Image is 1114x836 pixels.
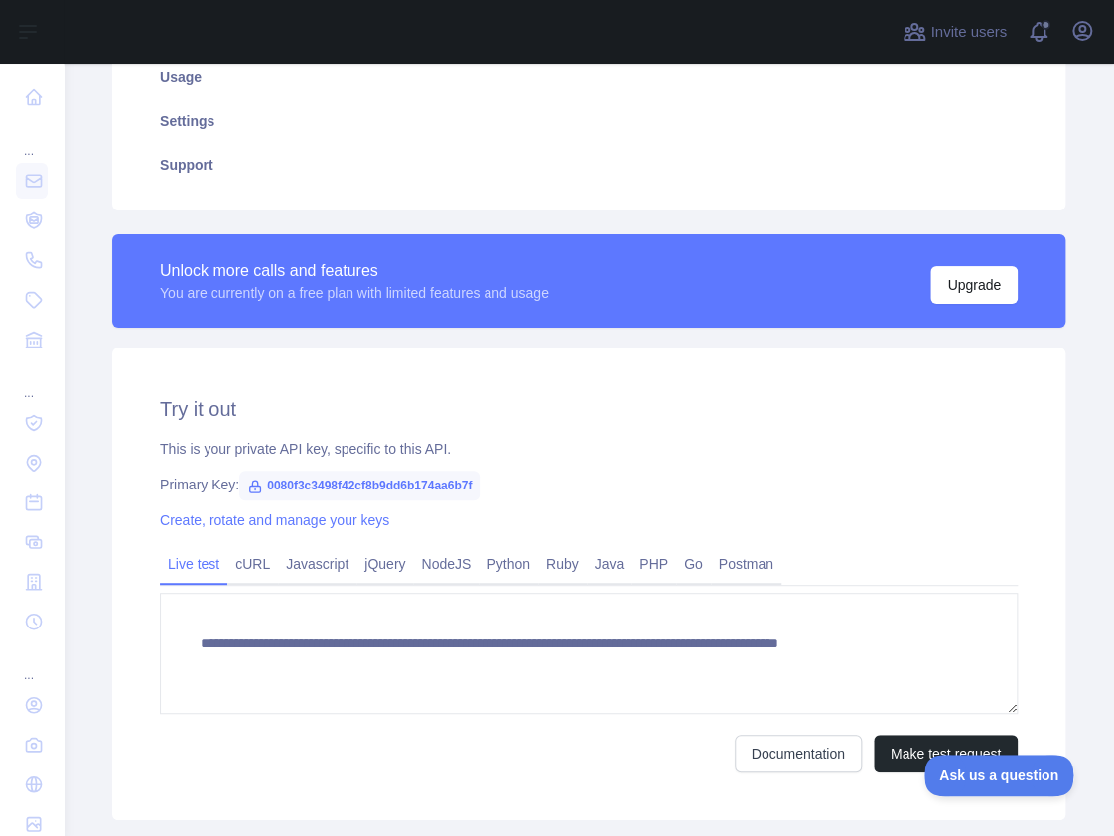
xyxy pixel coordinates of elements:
a: PHP [631,548,676,580]
button: Upgrade [930,266,1018,304]
a: Javascript [278,548,356,580]
div: ... [16,643,48,683]
div: Unlock more calls and features [160,259,549,283]
a: Live test [160,548,227,580]
a: Documentation [735,735,862,772]
a: Usage [136,56,1042,99]
a: Java [587,548,632,580]
button: Invite users [899,16,1011,48]
a: Ruby [538,548,587,580]
div: This is your private API key, specific to this API. [160,439,1018,459]
a: Support [136,143,1042,187]
a: Python [479,548,538,580]
a: NodeJS [413,548,479,580]
span: 0080f3c3498f42cf8b9dd6b174aa6b7f [239,471,480,500]
span: Invite users [930,21,1007,44]
h2: Try it out [160,395,1018,423]
button: Make test request [874,735,1018,772]
iframe: Toggle Customer Support [924,755,1074,796]
a: jQuery [356,548,413,580]
a: Postman [711,548,781,580]
a: Settings [136,99,1042,143]
div: Primary Key: [160,475,1018,494]
div: ... [16,361,48,401]
a: Create, rotate and manage your keys [160,512,389,528]
a: cURL [227,548,278,580]
a: Go [676,548,711,580]
div: You are currently on a free plan with limited features and usage [160,283,549,303]
div: ... [16,119,48,159]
